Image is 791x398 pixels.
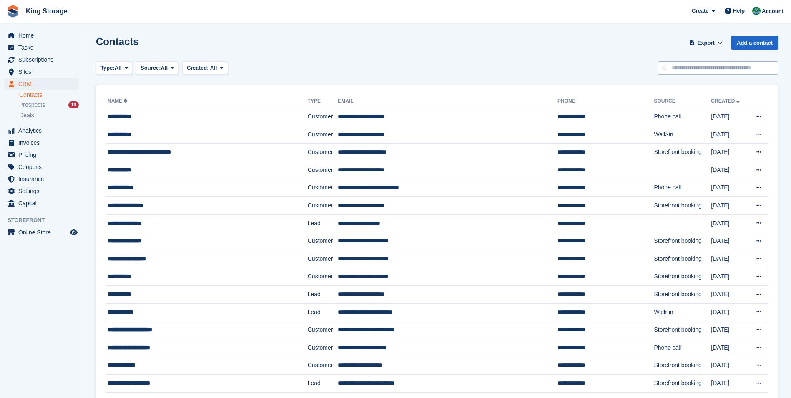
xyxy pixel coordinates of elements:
[711,197,747,215] td: [DATE]
[308,214,338,232] td: Lead
[308,161,338,179] td: Customer
[654,179,711,197] td: Phone call
[18,173,68,185] span: Insurance
[96,36,139,47] h1: Contacts
[18,149,68,161] span: Pricing
[711,268,747,286] td: [DATE]
[711,214,747,232] td: [DATE]
[100,64,115,72] span: Type:
[654,250,711,268] td: Storefront booking
[688,36,724,50] button: Export
[187,65,209,71] span: Created:
[654,126,711,144] td: Walk-in
[19,111,34,119] span: Deals
[4,78,79,90] a: menu
[308,375,338,393] td: Lead
[18,78,68,90] span: CRM
[68,101,79,108] div: 10
[752,7,761,15] img: John King
[654,375,711,393] td: Storefront booking
[18,185,68,197] span: Settings
[711,339,747,357] td: [DATE]
[161,64,168,72] span: All
[692,7,708,15] span: Create
[731,36,778,50] a: Add a contact
[654,108,711,126] td: Phone call
[18,54,68,65] span: Subscriptions
[18,137,68,149] span: Invoices
[711,286,747,304] td: [DATE]
[711,232,747,250] td: [DATE]
[4,66,79,78] a: menu
[711,321,747,339] td: [DATE]
[308,286,338,304] td: Lead
[308,197,338,215] td: Customer
[308,108,338,126] td: Customer
[115,64,122,72] span: All
[8,216,83,224] span: Storefront
[654,144,711,161] td: Storefront booking
[18,66,68,78] span: Sites
[4,54,79,65] a: menu
[654,197,711,215] td: Storefront booking
[18,42,68,53] span: Tasks
[711,179,747,197] td: [DATE]
[308,250,338,268] td: Customer
[4,173,79,185] a: menu
[711,357,747,375] td: [DATE]
[308,268,338,286] td: Customer
[19,101,79,109] a: Prospects 10
[18,227,68,238] span: Online Store
[69,227,79,237] a: Preview store
[19,91,79,99] a: Contacts
[108,98,129,104] a: Name
[18,161,68,173] span: Coupons
[308,303,338,321] td: Lead
[18,125,68,136] span: Analytics
[654,95,711,108] th: Source
[4,227,79,238] a: menu
[654,321,711,339] td: Storefront booking
[4,137,79,149] a: menu
[711,126,747,144] td: [DATE]
[308,339,338,357] td: Customer
[654,339,711,357] td: Phone call
[308,232,338,250] td: Customer
[654,303,711,321] td: Walk-in
[136,61,179,75] button: Source: All
[711,161,747,179] td: [DATE]
[308,126,338,144] td: Customer
[308,144,338,161] td: Customer
[4,197,79,209] a: menu
[308,179,338,197] td: Customer
[210,65,217,71] span: All
[698,39,715,47] span: Export
[4,125,79,136] a: menu
[96,61,133,75] button: Type: All
[141,64,161,72] span: Source:
[654,286,711,304] td: Storefront booking
[23,4,71,18] a: King Storage
[711,375,747,393] td: [DATE]
[557,95,654,108] th: Phone
[654,268,711,286] td: Storefront booking
[7,5,19,18] img: stora-icon-8386f47178a22dfd0bd8f6a31ec36ba5ce8667c1dd55bd0f319d3a0aa187defe.svg
[4,185,79,197] a: menu
[711,98,741,104] a: Created
[308,357,338,375] td: Customer
[654,357,711,375] td: Storefront booking
[762,7,783,15] span: Account
[338,95,557,108] th: Email
[182,61,228,75] button: Created: All
[711,108,747,126] td: [DATE]
[733,7,745,15] span: Help
[711,303,747,321] td: [DATE]
[18,30,68,41] span: Home
[19,111,79,120] a: Deals
[711,250,747,268] td: [DATE]
[19,101,45,109] span: Prospects
[4,30,79,41] a: menu
[18,197,68,209] span: Capital
[654,232,711,250] td: Storefront booking
[4,161,79,173] a: menu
